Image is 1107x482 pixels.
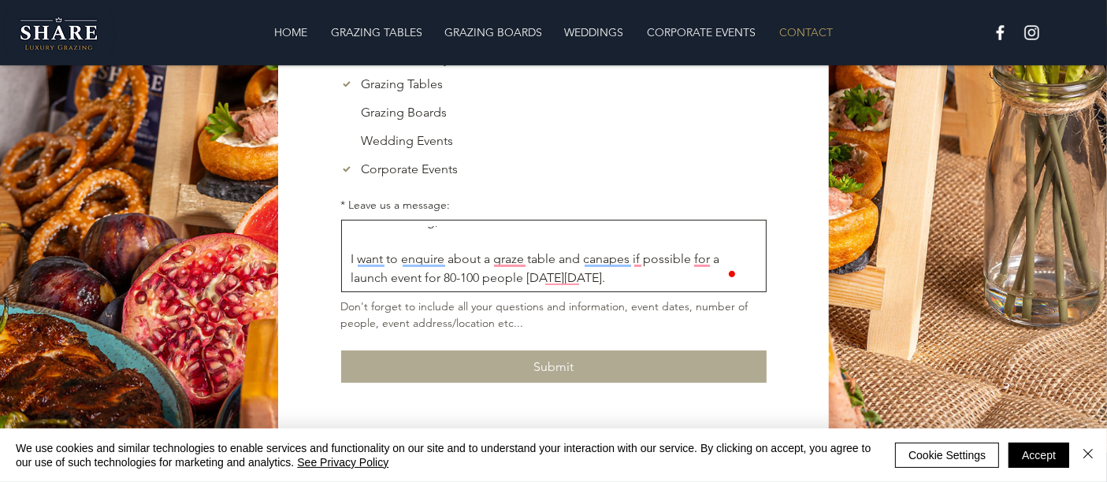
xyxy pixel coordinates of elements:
[324,17,431,48] p: GRAZING TABLES
[267,17,316,48] p: HOME
[437,17,551,48] p: GRAZING BOARDS
[320,17,433,48] a: GRAZING TABLES
[533,359,574,374] span: Submit
[1009,443,1069,468] button: Accept
[342,227,766,285] textarea: To enrich screen reader interactions, please activate Accessibility in Grammarly extension settings
[341,299,752,330] span: Don't forget to include all your questions and information, event dates, number of people, event ...
[990,23,1010,43] img: White Facebook Icon
[362,160,459,179] div: Corporate Events
[362,75,444,94] div: Grazing Tables
[263,17,320,48] a: HOME
[557,17,632,48] p: WEDDINGS
[2,10,116,55] img: Share Luxury Grazing Logo.png
[362,132,454,150] div: Wedding Events
[297,456,388,469] a: See Privacy Policy
[362,103,448,122] div: Grazing Boards
[553,17,636,48] a: WEDDINGS
[1022,23,1042,43] img: White Instagram Icon
[640,17,764,48] p: CORPORATE EVENTS
[1033,408,1107,482] iframe: Wix Chat
[895,443,999,468] button: Cookie Settings
[772,17,841,48] p: CONTACT
[169,17,939,48] nav: Site
[341,350,767,383] button: Submit
[1079,441,1098,469] button: Close
[768,17,845,48] a: CONTACT
[636,17,768,48] a: CORPORATE EVENTS
[341,198,451,213] label: Leave us a message:
[433,17,553,48] a: GRAZING BOARDS
[990,23,1042,43] ul: Social Bar
[1079,444,1098,463] img: Close
[16,441,871,469] span: We use cookies and similar technologies to enable services and functionality on our site and to u...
